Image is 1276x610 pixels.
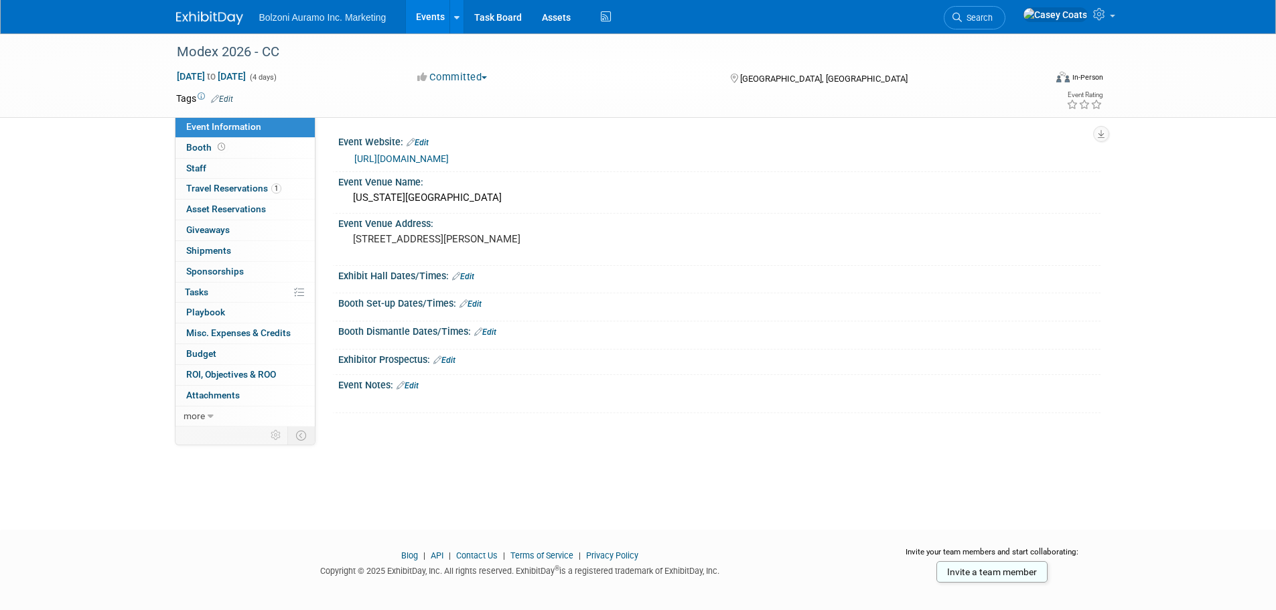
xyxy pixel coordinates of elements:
span: 1 [271,183,281,194]
a: Search [944,6,1005,29]
div: Event Notes: [338,375,1101,392]
span: Misc. Expenses & Credits [186,327,291,338]
span: ROI, Objectives & ROO [186,369,276,380]
a: Shipments [175,241,315,261]
a: Edit [433,356,455,365]
div: Copyright © 2025 ExhibitDay, Inc. All rights reserved. ExhibitDay is a registered trademark of Ex... [176,562,865,577]
div: [US_STATE][GEOGRAPHIC_DATA] [348,187,1090,208]
a: Privacy Policy [586,550,638,560]
a: Attachments [175,386,315,406]
td: Tags [176,92,233,105]
div: Exhibit Hall Dates/Times: [338,266,1101,283]
a: Event Information [175,117,315,137]
img: Format-Inperson.png [1056,72,1070,82]
a: Contact Us [456,550,498,560]
div: Booth Set-up Dates/Times: [338,293,1101,311]
a: Blog [401,550,418,560]
div: Event Rating [1066,92,1103,98]
a: Giveaways [175,220,315,240]
span: | [500,550,508,560]
span: Travel Reservations [186,183,281,194]
a: more [175,406,315,427]
a: Budget [175,344,315,364]
a: Sponsorships [175,262,315,282]
span: Bolzoni Auramo Inc. Marketing [259,12,386,23]
pre: [STREET_ADDRESS][PERSON_NAME] [353,233,641,245]
sup: ® [555,564,559,572]
div: Modex 2026 - CC [172,40,1025,64]
a: [URL][DOMAIN_NAME] [354,153,449,164]
div: Invite your team members and start collaborating: [884,546,1101,566]
a: Edit [397,381,419,390]
span: Booth [186,142,228,153]
span: more [184,410,205,421]
a: API [431,550,443,560]
span: Sponsorships [186,266,244,277]
div: Event Website: [338,132,1101,149]
span: | [445,550,454,560]
a: Booth [175,138,315,158]
span: Playbook [186,307,225,317]
a: Edit [407,138,429,147]
button: Committed [413,70,492,84]
a: Tasks [175,283,315,303]
span: Budget [186,348,216,359]
div: Booth Dismantle Dates/Times: [338,321,1101,339]
span: Booth not reserved yet [215,142,228,152]
td: Toggle Event Tabs [287,427,315,444]
span: Shipments [186,245,231,256]
img: Casey Coats [1023,7,1088,22]
div: Event Venue Name: [338,172,1101,189]
a: Invite a team member [936,561,1048,583]
a: Asset Reservations [175,200,315,220]
a: Edit [459,299,482,309]
a: Terms of Service [510,550,573,560]
div: In-Person [1072,72,1103,82]
img: ExhibitDay [176,11,243,25]
span: Giveaways [186,224,230,235]
a: ROI, Objectives & ROO [175,365,315,385]
span: Search [962,13,993,23]
a: Edit [474,327,496,337]
span: Attachments [186,390,240,400]
div: Event Format [966,70,1104,90]
span: Staff [186,163,206,173]
span: | [575,550,584,560]
span: | [420,550,429,560]
a: Misc. Expenses & Credits [175,323,315,344]
span: [DATE] [DATE] [176,70,246,82]
span: Tasks [185,287,208,297]
a: Staff [175,159,315,179]
td: Personalize Event Tab Strip [265,427,288,444]
a: Travel Reservations1 [175,179,315,199]
span: Asset Reservations [186,204,266,214]
span: to [205,71,218,82]
span: Event Information [186,121,261,132]
div: Event Venue Address: [338,214,1101,230]
a: Edit [211,94,233,104]
a: Edit [452,272,474,281]
a: Playbook [175,303,315,323]
span: [GEOGRAPHIC_DATA], [GEOGRAPHIC_DATA] [740,74,908,84]
div: Exhibitor Prospectus: [338,350,1101,367]
span: (4 days) [249,73,277,82]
